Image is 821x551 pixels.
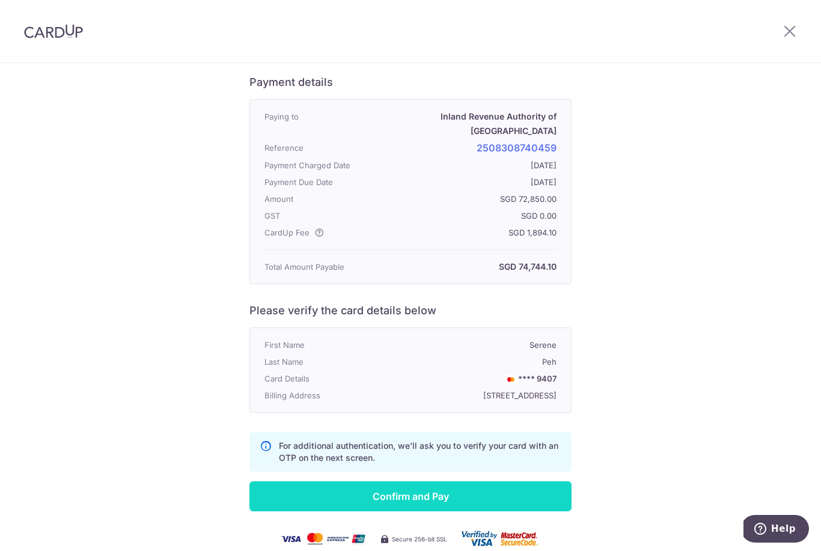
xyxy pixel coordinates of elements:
p: For additional authentication, we'll ask you to verify your card with an OTP on the next screen. [279,440,561,464]
p: Serene [381,338,557,352]
p: GST [264,209,381,223]
span: CardUp Fee [264,225,310,240]
p: SGD 72,850.00 [381,192,557,206]
h6: Payment details [249,75,572,90]
p: Reference [264,141,381,156]
p: Amount [264,192,381,206]
p: Billing Address [264,388,381,403]
p: Payment Charged Date [264,158,381,172]
a: 2508308740459 [477,142,557,154]
p: Peh [381,355,557,369]
p: First Name [264,338,381,352]
p: SGD 1,894.10 [381,225,557,240]
img: user_card-c562eb6b5b8b8ec84dccdc07e9bd522830960ef8db174c7131827c7f1303a312.png [462,531,540,547]
span: Secure 256-bit SSL [392,534,447,544]
p: Paying to [264,109,381,138]
input: Confirm and Pay [249,481,572,511]
p: Total Amount Payable [264,260,381,274]
p: Payment Due Date [264,175,381,189]
h6: Please verify the card details below [249,303,572,318]
img: CardUp [24,24,83,38]
p: [STREET_ADDRESS] [381,388,557,403]
p: [DATE] [381,175,557,189]
p: SGD 74,744.10 [381,260,557,274]
img: MASTERCARD [504,375,518,383]
p: Inland Revenue Authority of [GEOGRAPHIC_DATA] [381,109,557,138]
p: SGD 0.00 [381,209,557,223]
img: visa-mc-amex-unionpay-34850ac9868a6d5de2caf4e02a0bbe60382aa94c6170d4c8a8a06feceedd426a.png [281,532,365,546]
p: [DATE] [381,158,557,172]
p: Last Name [264,355,381,369]
p: Card Details [264,371,381,386]
iframe: Opens a widget where you can find more information [743,515,809,545]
